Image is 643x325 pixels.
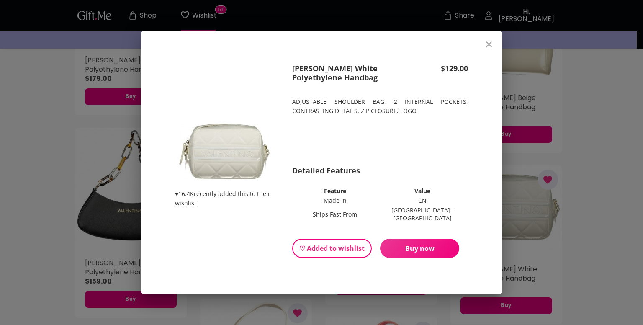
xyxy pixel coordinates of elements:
td: Made In [293,196,377,205]
th: Value [378,186,467,195]
span: ♡ Added to wishlist [299,244,365,253]
img: product image [175,114,274,189]
th: Feature [293,186,377,195]
span: Buy now [380,244,459,253]
button: ♡ Added to wishlist [292,239,372,258]
p: [PERSON_NAME] White Polyethylene Handbag [292,64,415,82]
p: Detailed Features [292,166,468,175]
p: ♥ 16.4K recently added this to their wishlist [175,189,292,208]
td: CN [378,196,467,205]
button: close [479,34,499,54]
button: Buy now [380,239,459,258]
td: Ships Fast From [293,206,377,222]
p: ADJUSTABLE SHOULDER BAG, 2 INTERNAL POCKETS, CONTRASTING DETAILS, ZIP CLOSURE, LOGO [292,97,468,116]
p: $ 129.00 [415,64,468,73]
td: [GEOGRAPHIC_DATA] - [GEOGRAPHIC_DATA] [378,206,467,222]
